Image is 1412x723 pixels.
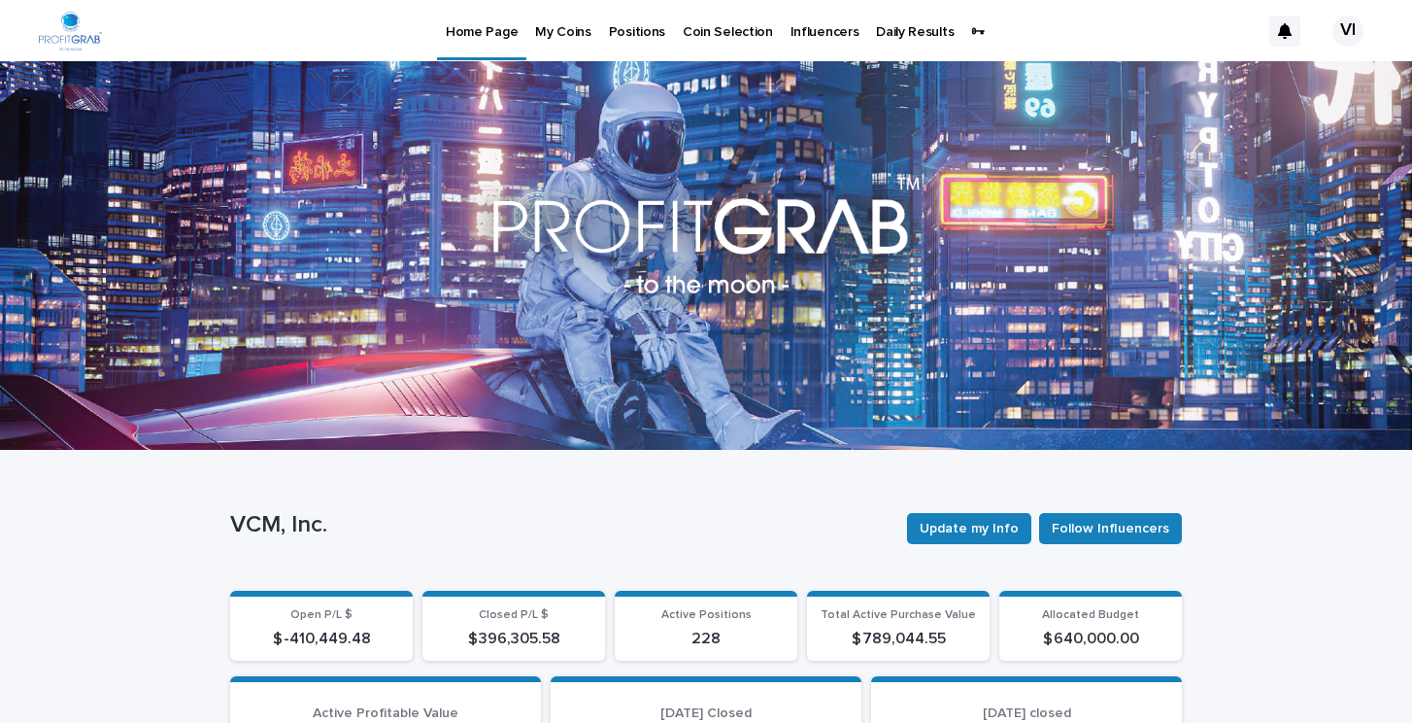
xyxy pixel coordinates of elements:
[983,706,1071,720] span: [DATE] closed
[434,630,593,648] p: $ 396,305.58
[290,609,353,621] span: Open P/L $
[1332,16,1363,47] div: VI
[907,513,1031,544] button: Update my Info
[1039,513,1182,544] button: Follow Influencers
[39,12,102,51] img: edKR5C99QiyKBOLZ2JY8
[313,706,458,720] span: Active Profitable Value
[1011,630,1170,648] p: $ 640,000.00
[661,609,752,621] span: Active Positions
[1052,519,1169,538] span: Follow Influencers
[660,706,752,720] span: [DATE] Closed
[1042,609,1139,621] span: Allocated Budget
[626,630,786,648] p: 228
[920,519,1019,538] span: Update my Info
[230,511,891,539] p: VCM, Inc.
[479,609,549,621] span: Closed P/L $
[242,630,401,648] p: $ -410,449.48
[819,630,978,648] p: $ 789,044.55
[821,609,976,621] span: Total Active Purchase Value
